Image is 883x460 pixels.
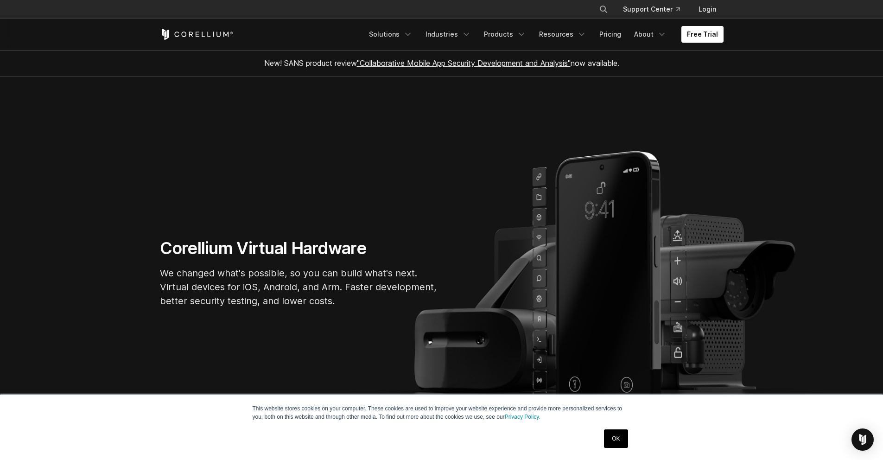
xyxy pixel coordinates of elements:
a: Privacy Policy. [505,414,540,420]
a: Login [691,1,724,18]
p: This website stores cookies on your computer. These cookies are used to improve your website expe... [253,404,631,421]
button: Search [595,1,612,18]
a: Resources [534,26,592,43]
a: About [629,26,672,43]
a: OK [604,429,628,448]
a: Corellium Home [160,29,234,40]
a: Solutions [363,26,418,43]
div: Navigation Menu [588,1,724,18]
a: Free Trial [681,26,724,43]
a: Pricing [594,26,627,43]
div: Navigation Menu [363,26,724,43]
a: "Collaborative Mobile App Security Development and Analysis" [357,58,571,68]
a: Support Center [616,1,687,18]
div: Open Intercom Messenger [851,428,874,451]
p: We changed what's possible, so you can build what's next. Virtual devices for iOS, Android, and A... [160,266,438,308]
a: Products [478,26,532,43]
span: New! SANS product review now available. [264,58,619,68]
a: Industries [420,26,476,43]
h1: Corellium Virtual Hardware [160,238,438,259]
